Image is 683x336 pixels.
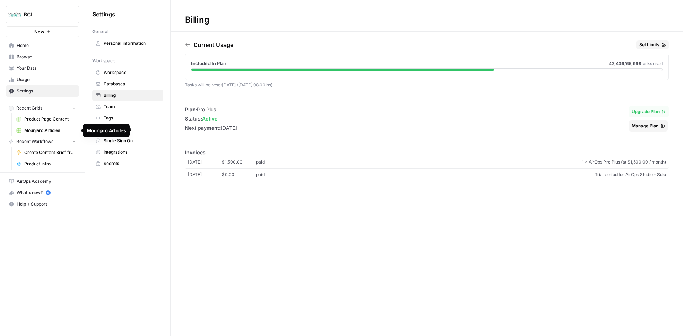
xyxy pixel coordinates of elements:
a: Mounjaro Articles [13,125,79,136]
a: Product Intro [13,158,79,170]
span: Help + Support [17,201,76,207]
button: Recent Grids [6,103,79,113]
button: Upgrade Plan [629,106,669,117]
a: [DATE]$1,500.00paid1 × AirOps Pro Plus (at $1,500.00 / month) [185,156,669,169]
span: Settings [17,88,76,94]
a: AirOps Academy [6,176,79,187]
span: Workspace [92,58,115,64]
a: Single Sign On [92,135,163,146]
a: Your Data [6,63,79,74]
span: BCI [24,11,67,18]
span: Home [17,42,76,49]
span: Secrets [104,160,160,167]
span: Workspace [104,69,160,76]
a: Databases [92,78,163,90]
div: Billing [171,14,223,26]
a: Create Content Brief from Keyword - Mounjaro [13,147,79,158]
button: Manage Plan [629,120,668,132]
a: Secrets [92,158,163,169]
text: 5 [47,191,49,194]
p: Current Usage [194,41,233,49]
span: Personal Information [104,40,160,47]
a: Home [6,40,79,51]
div: What's new? [6,187,79,198]
span: Create Content Brief from Keyword - Mounjaro [24,149,76,156]
span: will be reset [DATE] ([DATE] 08:00 hs) . [185,82,274,87]
span: General [92,28,108,35]
span: active [202,116,217,122]
span: Mounjaro Articles [24,127,76,134]
span: Manage Plan [632,123,658,129]
button: Help + Support [6,198,79,210]
li: [DATE] [185,124,237,132]
span: Databases [104,81,160,87]
span: Recent Workflows [16,138,53,145]
a: Settings [6,85,79,97]
a: Personal Information [92,38,163,49]
span: Plan: [185,106,197,112]
span: [DATE] [188,171,222,178]
a: Usage [6,74,79,85]
span: Product Page Content [24,116,76,122]
span: 1 × AirOps Pro Plus (at $1,500.00 / month) [290,159,666,165]
span: Integrations [104,149,160,155]
span: Status: [185,116,202,122]
a: Integrations [92,146,163,158]
span: $0.00 [222,171,256,178]
a: Tasks [185,82,197,87]
span: tasks used [641,61,663,66]
span: Settings [92,10,115,18]
span: Next payment: [185,125,221,131]
span: Tags [104,115,160,121]
span: Billing [104,92,160,98]
button: What's new? 5 [6,187,79,198]
span: Upgrade Plan [632,108,660,115]
img: BCI Logo [8,8,21,21]
span: Recent Grids [16,105,42,111]
span: paid [256,159,290,165]
span: Included In Plan [191,60,226,67]
span: AirOps Academy [17,178,76,185]
span: 42,439 /65,998 [609,61,641,66]
span: Usage [17,76,76,83]
span: Browse [17,54,76,60]
span: API Providers [104,126,160,133]
a: Team [92,101,163,112]
p: Invoices [185,149,669,156]
button: Recent Workflows [6,136,79,147]
button: Set Limits [636,40,669,49]
span: Set Limits [639,42,660,48]
span: Single Sign On [104,138,160,144]
button: Workspace: BCI [6,6,79,23]
span: Product Intro [24,161,76,167]
span: Team [104,103,160,110]
a: Browse [6,51,79,63]
a: Product Page Content [13,113,79,125]
span: Trial period for AirOps Studio - Solo [290,171,666,178]
a: Tags [92,112,163,124]
span: New [34,28,44,35]
a: [DATE]$0.00paidTrial period for AirOps Studio - Solo [185,169,669,181]
a: API Providers [92,124,163,135]
span: Your Data [17,65,76,71]
span: $1,500.00 [222,159,256,165]
span: paid [256,171,290,178]
a: Workspace [92,67,163,78]
span: [DATE] [188,159,222,165]
li: Pro Plus [185,106,237,113]
a: Billing [92,90,163,101]
button: New [6,26,79,37]
a: 5 [46,190,51,195]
